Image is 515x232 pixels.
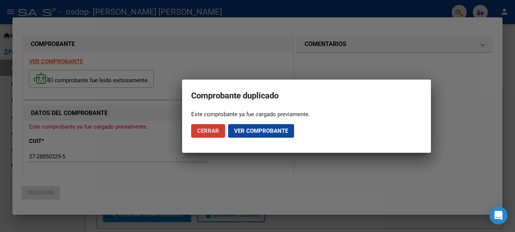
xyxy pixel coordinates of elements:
span: Ver comprobante [234,128,288,134]
span: Cerrar [197,128,219,134]
div: Open Intercom Messenger [489,206,507,224]
h2: Comprobante duplicado [191,89,422,103]
button: Cerrar [191,124,225,138]
div: Este comprobante ya fue cargado previamente. [191,111,422,118]
button: Ver comprobante [228,124,294,138]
